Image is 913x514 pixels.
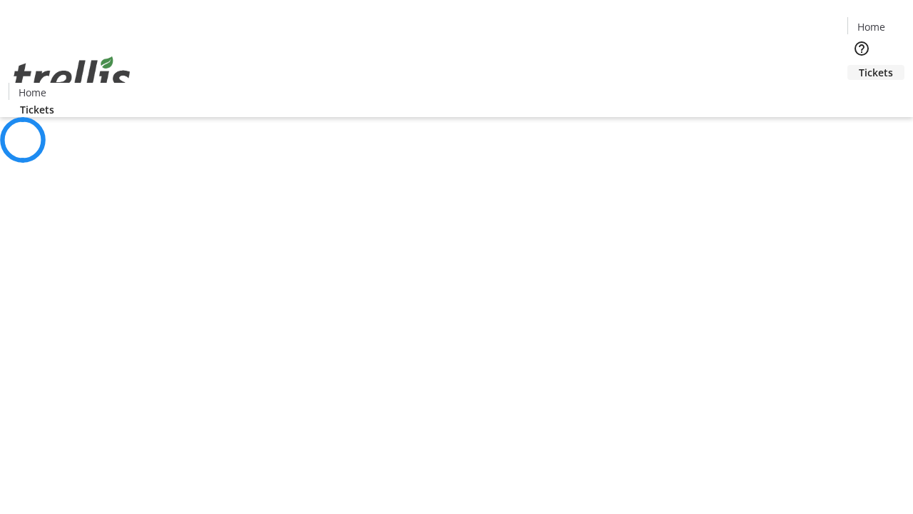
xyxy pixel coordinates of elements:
span: Home [857,19,885,34]
span: Tickets [859,65,893,80]
button: Help [847,34,876,63]
span: Home [19,85,46,100]
a: Home [848,19,894,34]
span: Tickets [20,102,54,117]
a: Tickets [847,65,904,80]
button: Cart [847,80,876,109]
img: Orient E2E Organization RuQtqgjfIa's Logo [9,41,136,112]
a: Home [9,85,55,100]
a: Tickets [9,102,66,117]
